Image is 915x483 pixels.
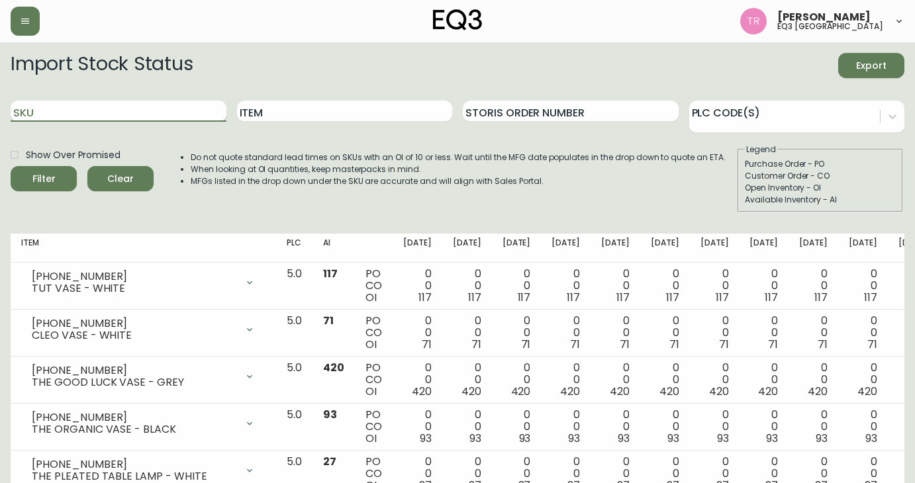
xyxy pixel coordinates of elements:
span: 420 [857,384,877,399]
div: TUT VASE - WHITE [32,283,236,294]
div: 0 0 [453,315,481,351]
th: [DATE] [442,234,492,263]
div: 0 0 [601,409,630,445]
span: OI [365,431,377,446]
span: 93 [766,431,778,446]
span: OI [365,290,377,305]
div: 0 0 [849,315,877,351]
span: 93 [420,431,432,446]
th: [DATE] [838,234,888,263]
span: 117 [418,290,432,305]
th: [DATE] [690,234,740,263]
span: 93 [469,431,481,446]
span: 117 [616,290,630,305]
div: 0 0 [700,268,729,304]
span: 93 [816,431,828,446]
span: 93 [323,407,337,422]
div: 0 0 [403,409,432,445]
h5: eq3 [GEOGRAPHIC_DATA] [777,22,883,30]
span: 71 [620,337,630,352]
div: CLEO VASE - WHITE [32,329,236,341]
div: THE GOOD LUCK VASE - GREY [32,376,236,388]
span: 117 [765,290,778,305]
span: Show Over Promised [26,148,120,162]
div: PO CO [365,268,382,304]
div: [PHONE_NUMBER]CLEO VASE - WHITE [21,315,265,344]
div: Filter [32,171,56,187]
span: 71 [867,337,877,352]
span: 420 [709,384,729,399]
span: Export [849,58,894,74]
div: 0 0 [503,409,531,445]
div: 0 0 [651,315,679,351]
th: [DATE] [492,234,542,263]
span: 420 [412,384,432,399]
span: 27 [323,454,336,469]
span: 71 [669,337,679,352]
div: 0 0 [799,362,828,398]
div: 0 0 [651,362,679,398]
button: Filter [11,166,77,191]
td: 5.0 [276,404,313,451]
div: 0 0 [749,409,778,445]
div: Available Inventory - AI [745,194,896,206]
th: Item [11,234,276,263]
div: PO CO [365,409,382,445]
div: Open Inventory - OI [745,182,896,194]
span: 420 [610,384,630,399]
li: MFGs listed in the drop down under the SKU are accurate and will align with Sales Portal. [191,175,726,187]
div: Customer Order - CO [745,170,896,182]
div: 0 0 [453,362,481,398]
div: 0 0 [552,409,580,445]
span: 420 [659,384,679,399]
div: 0 0 [552,315,580,351]
div: [PHONE_NUMBER] [32,365,236,376]
div: [PHONE_NUMBER] [32,271,236,283]
div: 0 0 [849,409,877,445]
legend: Legend [745,144,777,155]
div: 0 0 [651,409,679,445]
button: Export [838,53,904,78]
span: 71 [570,337,580,352]
span: 71 [521,337,531,352]
button: Clear [87,166,154,191]
div: 0 0 [403,362,432,398]
div: [PHONE_NUMBER]THE GOOD LUCK VASE - GREY [21,362,265,391]
span: 71 [422,337,432,352]
div: 0 0 [799,315,828,351]
td: 5.0 [276,263,313,310]
div: PO CO [365,362,382,398]
div: 0 0 [552,268,580,304]
div: THE ORGANIC VASE - BLACK [32,423,236,435]
th: [DATE] [591,234,640,263]
span: 93 [667,431,679,446]
th: AI [313,234,355,263]
span: OI [365,384,377,399]
th: [DATE] [789,234,838,263]
div: THE PLEATED TABLE LAMP - WHITE [32,470,236,482]
span: 71 [818,337,828,352]
div: 0 0 [601,268,630,304]
span: 420 [808,384,828,399]
span: 71 [471,337,481,352]
th: PLC [276,234,313,263]
span: 93 [568,431,580,446]
div: 0 0 [503,268,531,304]
span: 117 [814,290,828,305]
span: Clear [98,171,143,187]
div: 0 0 [503,315,531,351]
div: 0 0 [700,315,729,351]
span: 93 [717,431,729,446]
div: PO CO [365,315,382,351]
span: 117 [864,290,877,305]
td: 5.0 [276,310,313,357]
h2: Import Stock Status [11,53,193,78]
div: [PHONE_NUMBER]THE ORGANIC VASE - BLACK [21,409,265,438]
span: 117 [716,290,729,305]
div: 0 0 [799,268,828,304]
div: 0 0 [403,268,432,304]
img: 214b9049a7c64896e5c13e8f38ff7a87 [740,8,767,34]
div: 0 0 [453,409,481,445]
div: 0 0 [651,268,679,304]
div: 0 0 [799,409,828,445]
